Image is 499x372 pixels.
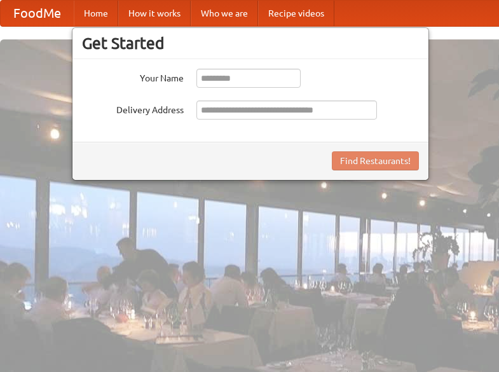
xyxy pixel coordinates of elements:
[258,1,334,26] a: Recipe videos
[1,1,74,26] a: FoodMe
[191,1,258,26] a: Who we are
[74,1,118,26] a: Home
[118,1,191,26] a: How it works
[332,151,419,170] button: Find Restaurants!
[82,34,419,53] h3: Get Started
[82,69,184,85] label: Your Name
[82,100,184,116] label: Delivery Address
